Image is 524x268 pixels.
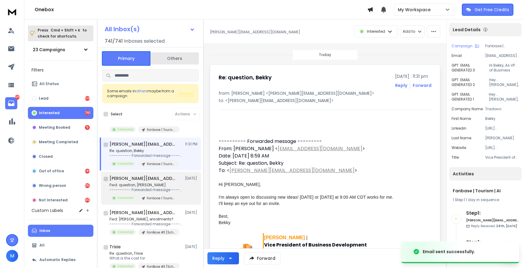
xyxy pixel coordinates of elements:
[109,210,176,216] h1: [PERSON_NAME][EMAIL_ADDRESS][DOMAIN_NAME]
[102,51,150,66] button: Primary
[485,107,519,111] p: Tradavo
[306,235,307,240] span: |
[28,92,93,104] button: Lead516
[28,165,93,177] button: Out of office1482
[462,4,513,16] button: Get Free Credits
[207,252,239,264] button: Reply
[28,66,93,74] h3: Filters
[5,97,17,109] a: 8259
[85,169,90,174] div: 1482
[453,197,463,202] span: 1 Step
[496,224,517,228] span: 24th, [DATE]
[449,167,522,180] div: Activities
[147,230,176,235] p: FanBase #3 [Schools] | Only First Steps | Reuse
[147,196,176,200] p: Fanbase | Tourism | AI
[6,6,18,17] img: logo
[28,78,93,90] button: All Status
[39,228,50,233] p: Inbox
[423,249,475,255] div: Email sent successfully.
[39,154,53,159] p: Closed
[219,98,432,104] p: to: <[PERSON_NAME][EMAIL_ADDRESS][DOMAIN_NAME]>
[403,29,415,34] p: Add to
[452,92,489,102] p: GPT: EMAIL GENERATED 1
[39,125,70,130] p: Meeting Booked
[485,155,519,160] p: Vice President of Business Development
[219,167,396,174] div: To: < >
[109,183,182,187] p: Fwd: question, [PERSON_NAME]
[15,95,20,100] p: 8259
[39,198,68,203] p: Not Interested
[219,90,432,96] p: from: [PERSON_NAME] <[PERSON_NAME][EMAIL_ADDRESS][DOMAIN_NAME]>
[219,181,396,188] div: Hi [PERSON_NAME],
[109,251,180,256] p: Re: question, Trixie
[185,244,199,249] p: [DATE]
[485,53,519,58] p: [EMAIL_ADDRESS][DOMAIN_NAME]
[475,7,509,13] p: Get Free Credits
[452,44,479,48] button: Campaign
[264,235,305,240] span: [PERSON_NAME]
[39,257,76,262] p: Automatic Replies
[50,27,81,34] span: Cmd + Shift + k
[100,23,200,35] button: All Inbox(s)
[109,175,176,181] h1: [PERSON_NAME][EMAIL_ADDRESS][DOMAIN_NAME]
[395,82,407,88] button: Reply
[219,213,396,220] div: Best,
[109,222,182,227] p: ---------- Forwarded message --------- From: [PERSON_NAME]
[111,112,123,117] label: Select
[485,126,519,131] p: [URL][DOMAIN_NAME][PERSON_NAME]
[212,255,224,261] div: Reply
[136,88,147,94] span: others
[124,38,165,45] h3: Inboxes selected
[219,194,396,207] div: I'm always open to discussing new ideas! [DATE] or [DATE] at 9:00 AM CDT works for me. I'll keep ...
[185,176,199,181] p: [DATE]
[452,53,462,58] p: Email
[117,230,133,234] p: Interested
[28,151,93,163] button: Closed
[452,78,489,87] p: GPT: EMAIL GENERATED 2
[28,121,93,134] button: Meeting Booked5
[398,7,433,13] p: My Workspace
[85,111,90,115] div: 761
[219,73,272,82] h1: Re: question, Bekky
[264,241,367,248] strong: Vice President of Business Development
[28,136,93,148] button: Meeting Completed
[28,107,93,119] button: Interested761
[39,140,78,144] p: Meeting Completed
[230,167,354,174] a: [PERSON_NAME][EMAIL_ADDRESS][DOMAIN_NAME]
[452,155,459,160] p: title
[219,145,396,152] div: From: [PERSON_NAME] < >
[395,73,432,79] p: [DATE] : 11:31 pm
[109,148,182,153] p: Re: question, Bekky
[39,169,64,174] p: Out of office
[147,162,176,166] p: Fanbase | Tourism | AI
[185,142,199,147] p: 11:31 PM
[105,38,123,45] span: 741 / 741
[117,196,133,200] p: Interested
[485,44,519,48] p: Fanbase | Tourism | AI
[85,198,90,203] div: 4541
[485,145,519,150] p: [URL][DOMAIN_NAME]
[219,152,396,160] div: Date: [DATE] 8:59 AM
[319,52,331,57] p: Today
[453,197,518,202] div: |
[452,44,472,48] p: Campaign
[466,210,519,217] h6: Step 1 :
[452,116,471,121] p: First Name
[452,63,489,73] p: GPT: EMAIL GENERATED 3
[38,27,87,39] p: Press to check for shortcuts.
[367,29,385,34] p: Interested
[32,207,63,213] h3: Custom Labels
[278,145,362,152] a: [EMAIL_ADDRESS][DOMAIN_NAME]
[33,47,65,53] h1: 23 Campaigns
[105,26,140,32] h1: All Inbox(s)
[6,250,18,262] button: M
[28,254,93,266] button: Automatic Replies
[109,187,182,192] p: ---------- Forwarded message --------- From: [PERSON_NAME]
[39,81,59,86] p: All Status
[109,244,121,250] h1: Trixie
[28,44,93,56] button: 23 Campaigns
[452,136,471,141] p: Last Name
[185,210,199,215] p: [DATE]
[147,127,176,132] p: Fanbase | Tourism | AI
